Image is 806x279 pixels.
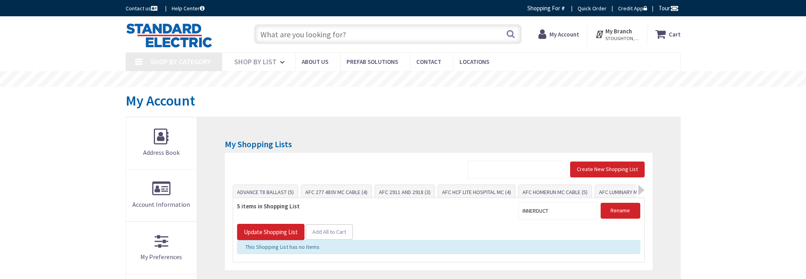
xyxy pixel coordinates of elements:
button: Update Shopping List [237,224,304,241]
span: Shop By Category [150,57,211,66]
a: Help Center [172,4,205,12]
button: Rename [601,203,640,219]
span: Tour [659,4,679,12]
a: AFC HCF LITE HOSPITAL MC (4) [438,185,515,199]
a: Address Book [126,117,197,169]
span: Update Shopping List [244,228,298,236]
a: Cart [655,27,681,41]
strong: # [561,4,565,12]
a: Contact us [126,4,159,12]
span: Shop By List [234,57,277,66]
a: AFC 2911 AND 2918 (3) [375,185,435,199]
button: Create New Shopping List [570,162,645,177]
input: What are you looking for? [254,24,522,44]
span: Prefab Solutions [347,58,398,65]
a: Quick Order [578,4,607,12]
span: Account Information [132,200,190,208]
span: Create New Shopping List [577,165,638,173]
span: STOUGHTON, [GEOGRAPHIC_DATA] [605,35,639,42]
span: Contact [416,58,441,65]
span: My Preferences [140,253,182,261]
span: My Account [126,92,195,110]
a: Credit App [618,4,647,12]
span: Shopping For [527,4,560,12]
a: AFC LUMINARY MC CABLE (4) [595,185,668,199]
span: Add All to Cart [312,228,346,235]
a: AFC 277 480V MC CABLE (4) [301,185,371,199]
a: Account Information [126,169,197,221]
button: Add All to Cart [306,224,353,240]
strong: Cart [669,27,681,41]
span: Rename [611,207,630,214]
span: Locations [459,58,489,65]
a: ADVANCE T8 BALLAST (5) [233,185,298,199]
span: Address Book [143,148,180,156]
span: About Us [302,58,328,65]
span: This Shopping List has no Items [245,243,320,250]
a: My Preferences [126,222,197,273]
strong: 5 items in Shopping List [237,202,300,210]
img: Standard Electric [126,23,213,48]
strong: My Account [549,31,579,38]
a: AFC HOMERUN MC CABLE (5) [519,185,592,199]
rs-layer: [MEDICAL_DATA]: Our Commitment to Our Employees and Customers [278,75,546,84]
div: My Branch STOUGHTON, [GEOGRAPHIC_DATA] [595,27,639,41]
strong: My Branch [605,27,632,35]
h4: My Shopping Lists [225,139,652,149]
a: My Account [538,27,579,41]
